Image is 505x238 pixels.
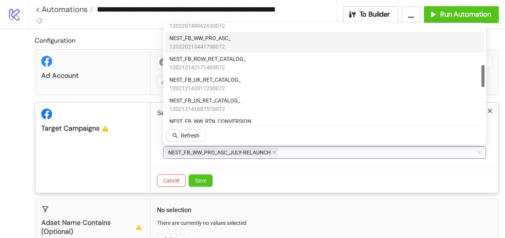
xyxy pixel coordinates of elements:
button: To Builder [343,6,399,23]
span: close [272,151,276,154]
span: Run Automation [440,10,491,19]
span: NEST_FB_WW_PRO_ASC_JULY-RELAUNCH [165,148,278,157]
button: Cancel [157,174,186,187]
span: NEST_FB_WW_PRO_ASC_JULY-RELAUNCH [168,148,271,157]
a: < Automations [35,5,93,13]
span: Save [195,178,206,184]
label: Select campaign ids from list [163,135,236,143]
button: Run Automation [424,6,499,23]
span: close [487,108,493,114]
p: Select one or more Campaigns [157,109,492,118]
button: ... [401,6,421,23]
span: Cancel [163,178,179,184]
span: reload [163,129,486,135]
span: To Builder [360,10,390,19]
button: Save [189,174,213,187]
div: Target Campaigns [41,124,144,133]
h2: Configuration [35,35,499,45]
